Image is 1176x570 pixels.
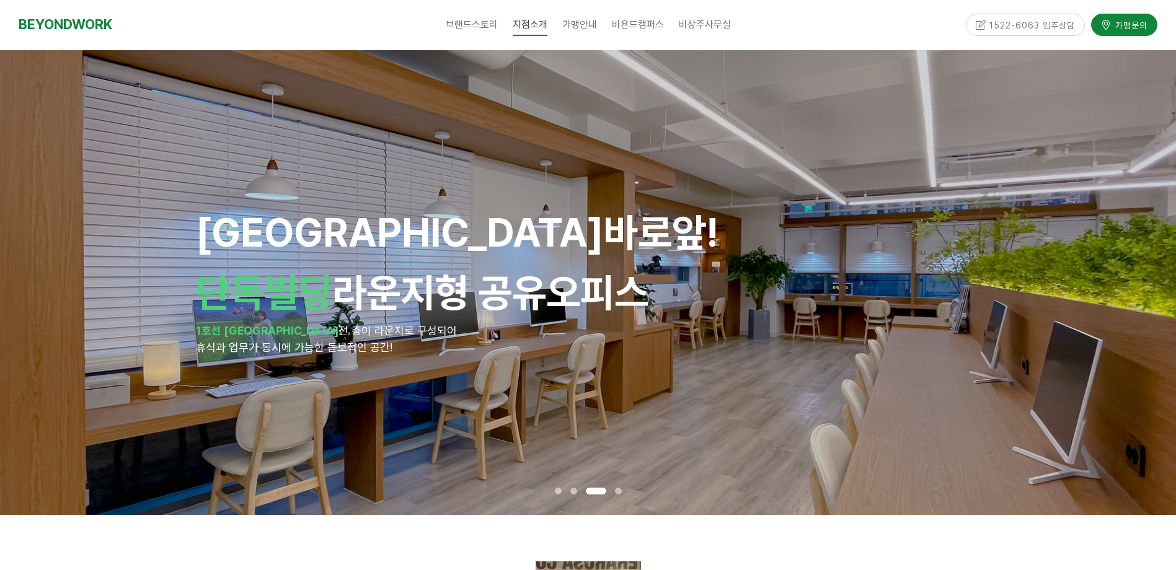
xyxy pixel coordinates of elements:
[513,13,547,36] span: 지점소개
[505,9,555,40] a: 지점소개
[1091,14,1157,35] a: 가맹문의
[604,209,718,256] span: 바로앞!
[562,19,597,30] span: 가맹안내
[19,13,112,36] a: BEYONDWORK
[555,9,604,40] a: 가맹안내
[679,19,731,30] span: 비상주사무실
[438,9,505,40] a: 브랜드스토리
[612,19,664,30] span: 비욘드캠퍼스
[196,341,392,354] span: 휴식과 업무가 동시에 가능한 돋보적인 공간!
[446,19,498,30] span: 브랜드스토리
[196,269,648,316] span: 라운지형 공유오피스
[671,9,738,40] a: 비상주사무실
[196,324,338,337] strong: 1호선 [GEOGRAPHIC_DATA]
[196,269,332,316] span: 단독빌딩
[338,324,457,337] span: 전 층이 라운지로 구성되어
[196,209,718,256] span: [GEOGRAPHIC_DATA]
[1112,19,1147,31] span: 가맹문의
[604,9,671,40] a: 비욘드캠퍼스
